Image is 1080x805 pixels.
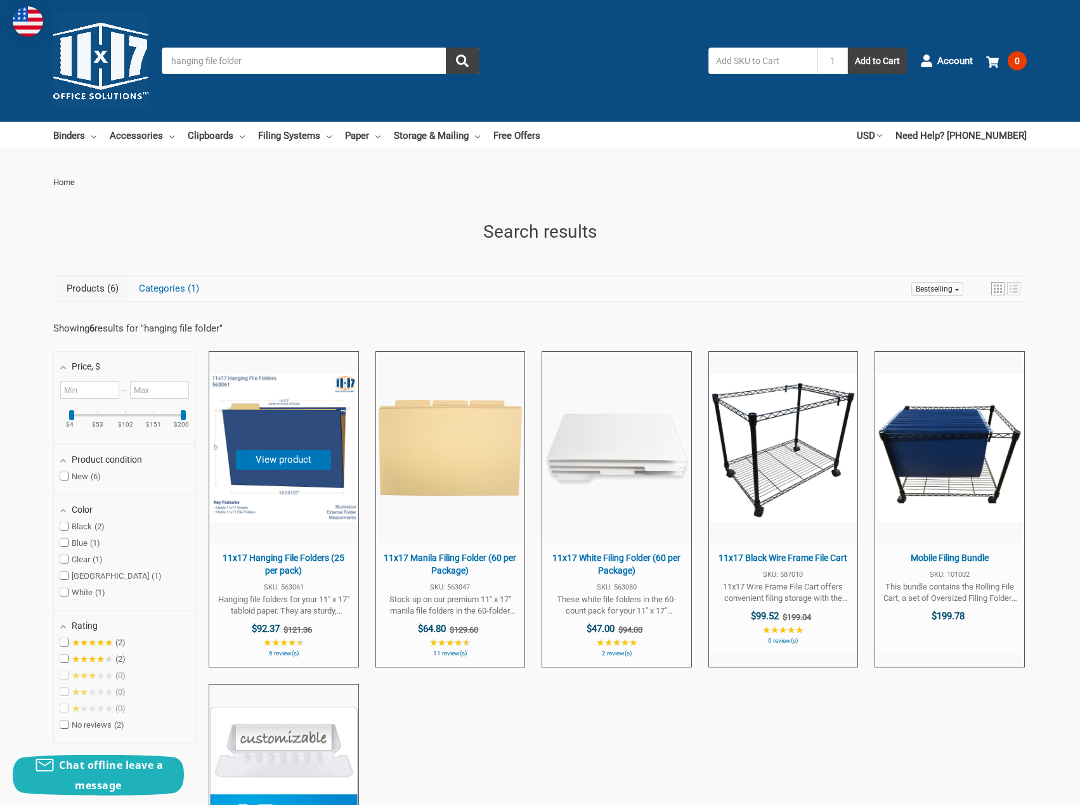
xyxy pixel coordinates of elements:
[72,454,142,465] span: Product condition
[418,623,446,634] span: $64.80
[59,758,163,792] span: Chat offline leave a message
[13,755,184,795] button: Chat offline leave a message
[549,650,684,657] span: 2 review(s)
[382,552,518,577] span: 11x17 Manila Filing Folder (60 per Package)
[1008,51,1027,70] span: 0
[72,505,93,515] span: Color
[263,638,304,648] span: ★★★★★
[60,538,100,548] span: Blue
[876,374,1023,521] img: Mobile Filing Bundle
[549,552,684,577] span: 11x17 White Filing Folder (60 per Package)
[152,571,162,581] span: 1
[882,552,1017,565] span: Mobile Filing Bundle
[549,584,684,591] span: SKU: 563080
[975,771,1080,805] iframe: Google Customer Reviews
[91,361,100,371] span: , $
[382,584,518,591] span: SKU: 563047
[715,638,851,644] span: 6 review(s)
[429,638,471,648] span: ★★★★★
[60,381,119,399] input: Minimum value
[882,571,1017,578] span: SKU: 101002
[382,650,518,657] span: 11 review(s)
[916,285,953,293] span: Bestselling
[72,687,113,697] span: ★★★★★
[216,584,351,591] span: SKU: 563061
[60,720,124,730] span: No reviews
[216,594,351,617] span: Hanging file folders for your 11" x 17" tabloid paper. They are sturdy, hanging folders by [PERSO...
[882,581,1017,604] span: This bundle contains the Rolling File Cart, a set of Oversized Filing Folders (pack of 25), and a...
[216,650,351,657] span: 6 review(s)
[115,687,126,697] span: 0
[188,122,245,150] a: Clipboards
[91,472,101,481] span: 6
[53,13,148,108] img: 11x17.com
[53,323,223,334] div: Showing results for " "
[236,450,331,470] button: View product
[72,654,113,664] span: ★★★★★
[382,594,518,617] span: Stock up on our premium 11" x 17" manila file folders in the 60-folder pack from 11x17. These are...
[210,374,357,521] img: 11x17 Hanging File Folders (25 per pack)
[715,581,851,604] span: 11x17 Wire Frame File Cart offers convenient filing storage with the capability of rolling the ca...
[60,555,103,565] span: Clear
[618,625,642,634] span: $94.00
[94,522,105,531] span: 2
[140,422,167,428] ins: $151
[115,704,126,713] span: 0
[709,352,857,654] a: 11x17 Black Wire Frame File Cart
[848,48,907,74] button: Add to Cart
[783,612,811,622] span: $199.04
[986,44,1027,77] a: 0
[542,352,691,667] a: 11x17 White Filing Folder (60 per Package)
[216,552,351,577] span: 11x17 Hanging File Folders (25 per pack)
[168,422,195,428] ins: $200
[53,219,1027,245] h1: Search results
[185,283,199,294] span: 1
[493,122,540,150] a: Free Offers
[895,122,1027,150] a: Need Help? [PHONE_NUMBER]
[53,122,96,150] a: Binders
[72,671,113,681] span: ★★★★★
[345,122,381,150] a: Paper
[596,638,637,648] span: ★★★★★
[13,6,43,37] img: duty and tax information for United States
[60,588,105,598] span: White
[130,381,189,399] input: Maximum value
[715,571,851,578] span: SKU: 587010
[751,610,779,622] span: $99.52
[715,552,851,565] span: 11x17 Black Wire Frame File Cart
[72,361,100,371] span: Price
[72,621,98,631] span: Rating
[450,625,478,634] span: $129.60
[708,48,817,74] input: Add SKU to Cart
[394,122,480,150] a: Storage & Mailing
[60,472,101,482] span: New
[144,323,219,334] a: hanging file folder
[209,352,358,667] a: 11x17 Hanging File Folders (25 per pack)
[115,654,126,664] span: 2
[937,54,973,68] span: Account
[920,44,973,77] a: Account
[112,422,139,428] ins: $102
[95,588,105,597] span: 1
[549,594,684,617] span: These white file folders in the 60-count pack for your 11" x 17" paperwork will keep you organize...
[93,555,103,564] span: 1
[89,323,94,334] b: 6
[129,280,209,297] a: View Categories Tab
[56,422,83,428] ins: $4
[258,122,332,150] a: Filing Systems
[283,625,312,634] span: $121.36
[110,122,174,150] a: Accessories
[587,623,615,634] span: $47.00
[162,48,479,74] input: Search by keyword, brand or SKU
[932,610,965,622] span: $199.78
[60,522,105,532] span: Black
[119,385,129,395] span: –
[991,282,1005,295] a: View grid mode
[115,671,126,680] span: 0
[57,280,128,297] a: View Products Tab
[105,283,119,294] span: 6
[875,352,1024,654] a: Mobile Filing Bundle
[60,571,162,581] span: [GEOGRAPHIC_DATA]
[376,352,524,667] a: 11x17 Manila Filing Folder (60 per Package)
[115,638,126,647] span: 2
